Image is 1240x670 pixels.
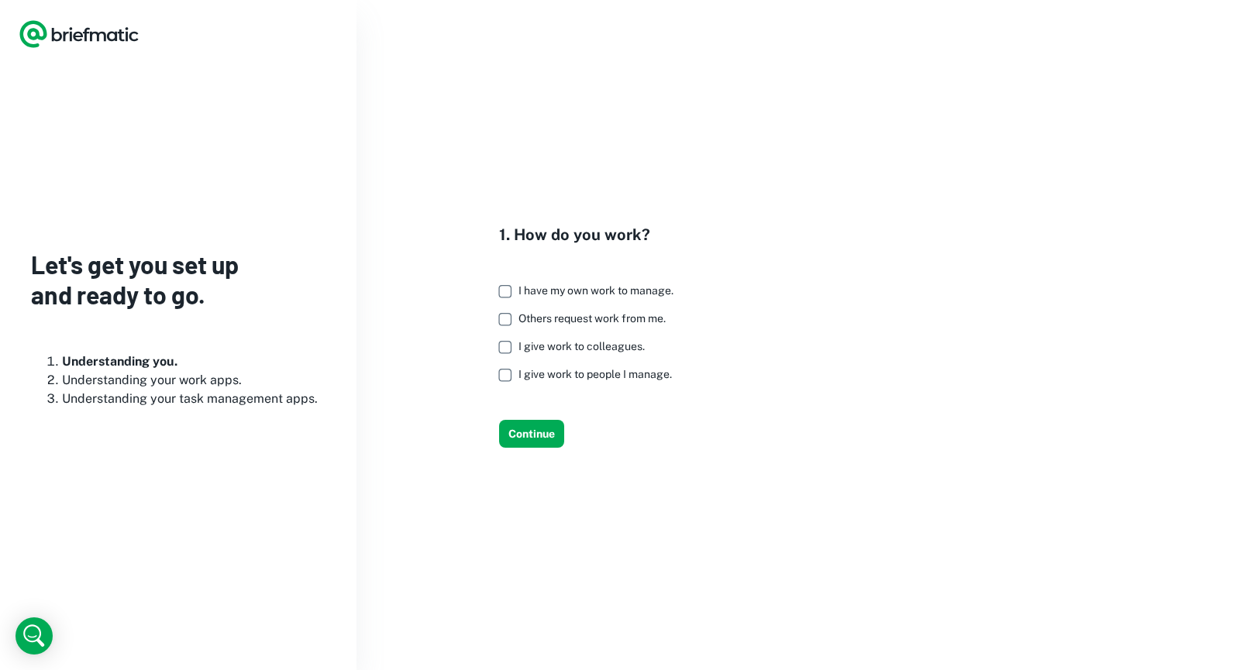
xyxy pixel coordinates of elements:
[62,390,325,408] li: Understanding your task management apps.
[499,420,564,448] button: Continue
[518,340,645,352] span: I give work to colleagues.
[19,19,139,50] a: Logo
[62,354,177,369] b: Understanding you.
[15,617,53,655] div: Open Intercom Messenger
[518,284,673,297] span: I have my own work to manage.
[518,368,672,380] span: I give work to people I manage.
[62,371,325,390] li: Understanding your work apps.
[31,249,325,309] h3: Let's get you set up and ready to go.
[499,223,686,246] h4: 1. How do you work?
[518,312,666,325] span: Others request work from me.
